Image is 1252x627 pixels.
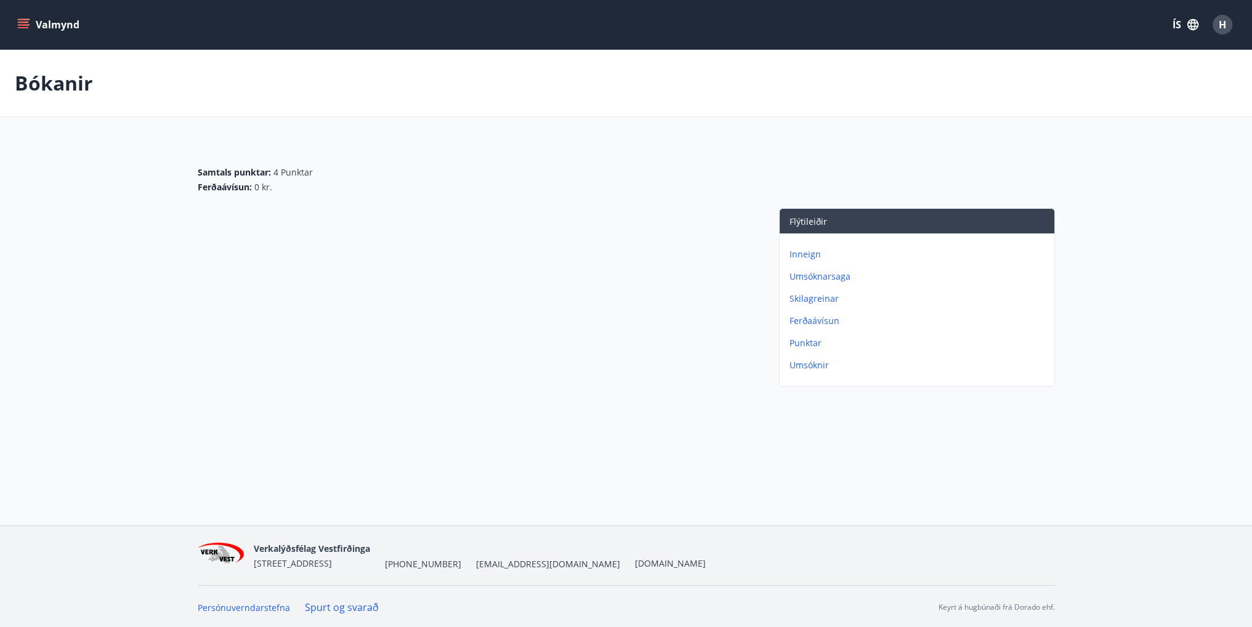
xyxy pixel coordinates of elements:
p: Punktar [790,337,1049,349]
span: 0 kr. [254,181,272,193]
img: jihgzMk4dcgjRAW2aMgpbAqQEG7LZi0j9dOLAUvz.png [198,543,244,569]
span: H [1219,18,1226,31]
a: [DOMAIN_NAME] [635,557,706,569]
button: ÍS [1166,14,1205,36]
p: Umsóknir [790,359,1049,371]
p: Ferðaávísun [790,315,1049,327]
span: [PHONE_NUMBER] [385,558,461,570]
p: Skilagreinar [790,293,1049,305]
p: Bókanir [15,70,93,97]
button: menu [15,14,84,36]
button: H [1208,10,1237,39]
p: Keyrt á hugbúnaði frá Dorado ehf. [939,602,1055,613]
span: Ferðaávísun : [198,181,252,193]
span: Flýtileiðir [790,216,827,227]
span: [STREET_ADDRESS] [254,557,332,569]
span: [EMAIL_ADDRESS][DOMAIN_NAME] [476,558,620,570]
p: Inneign [790,248,1049,261]
span: Verkalýðsfélag Vestfirðinga [254,543,370,554]
span: Samtals punktar : [198,166,271,179]
span: 4 Punktar [273,166,313,179]
a: Spurt og svarað [305,601,379,614]
a: Persónuverndarstefna [198,602,290,613]
p: Umsóknarsaga [790,270,1049,283]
